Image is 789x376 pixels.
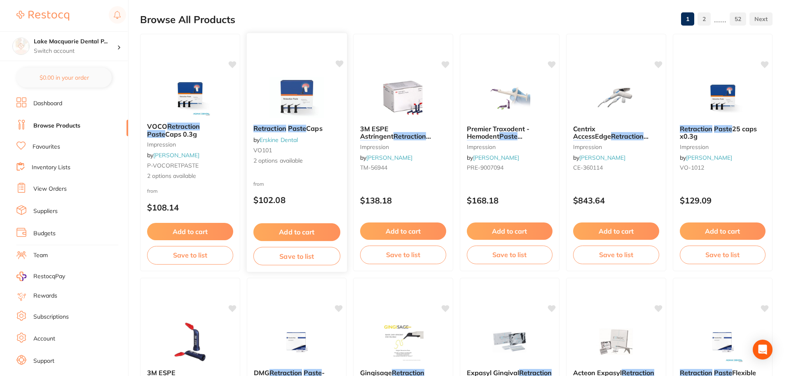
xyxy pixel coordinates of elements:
b: Retraction Paste Caps [253,125,340,132]
span: by [467,154,519,161]
button: Add to cart [147,223,233,240]
em: Retraction [467,140,499,148]
h2: Browse All Products [140,14,235,26]
a: [PERSON_NAME] [366,154,412,161]
em: Paste [147,130,165,138]
button: $0.00 in your order [16,68,112,87]
img: Premier Traxodent - Hemodent Paste Retraction System - Unit Dose, 24-Pack [483,77,536,118]
em: Paste [360,140,378,148]
button: Add to cart [253,223,340,241]
em: Retraction [393,132,426,140]
a: Account [33,335,55,343]
span: x 25 Capsules [378,140,422,148]
img: Centrix AccessEdge Retraction Paste Kit - High Viscosity, 60-Pack [589,77,643,118]
a: Erskine Dental [260,136,298,144]
img: Gingisage Retraction Paste Capsules, Box of 20 [376,321,430,362]
span: 2 options available [147,172,233,180]
button: Add to cart [573,222,659,240]
img: VOCO Retraction Paste Caps 0.3g [163,75,217,116]
img: Lake Macquarie Dental Practice [13,38,29,54]
b: Retraction Paste 25 caps x0.3g [680,125,766,140]
span: P-VOCORETPASTE [147,162,199,169]
em: Retraction [167,122,200,130]
img: Expasyl Gingival Retraction Paste Capsules, Box of 6 [483,321,536,362]
p: $138.18 [360,196,446,205]
img: Restocq Logo [16,11,69,21]
b: VOCO Retraction Paste Caps 0.3g [147,123,233,138]
button: Add to cart [680,222,766,240]
span: from [147,188,158,194]
span: TM-56944 [360,164,387,171]
p: ...... [714,14,726,24]
span: Caps [306,124,322,132]
span: RestocqPay [33,272,65,281]
span: Centrix AccessEdge [573,125,611,140]
span: Kit - High Viscosity, 60-Pack [573,140,652,156]
p: $102.08 [253,195,340,205]
small: impression [680,144,766,150]
a: Suppliers [33,207,58,215]
a: Inventory Lists [32,163,70,172]
em: Retraction [680,125,712,133]
a: Team [33,251,48,260]
a: [PERSON_NAME] [686,154,732,161]
button: Add to cart [467,222,553,240]
a: View Orders [33,185,67,193]
span: 3M ESPE Astringent [360,125,393,140]
img: 3M ESPE Astringent Retraction Paste x 100 Capsules [163,321,217,362]
img: DMG Retraction Paste - Mint - 0.37g Compules with Flexible Cannulas, 25-Pack [270,321,323,362]
span: VO-1012 [680,164,704,171]
em: Paste [499,132,517,140]
button: Save to list [253,247,340,265]
span: CE-360114 [573,164,603,171]
p: $843.64 [573,196,659,205]
em: Retraction [253,124,286,132]
small: impression [573,144,659,150]
img: Retraction Paste Flexible Cannula Pk 25x 0.37g Compules [696,321,749,362]
div: Open Intercom Messenger [753,340,773,359]
em: Paste [573,140,591,148]
span: 2 options available [253,157,340,165]
button: Save to list [680,246,766,264]
b: Premier Traxodent - Hemodent Paste Retraction System - Unit Dose, 24-Pack [467,125,553,140]
a: 2 [698,11,711,27]
a: 52 [730,11,746,27]
span: by [253,136,297,144]
a: Rewards [33,292,57,300]
span: by [147,151,199,159]
small: impression [360,144,446,150]
span: VOCO [147,122,167,130]
em: Retraction [611,132,644,140]
h4: Lake Macquarie Dental Practice [34,38,117,46]
span: System - Unit Dose, 24-Pack [467,140,542,156]
img: 3M ESPE Astringent Retraction Paste x 25 Capsules [376,77,430,118]
button: Save to list [573,246,659,264]
a: RestocqPay [16,272,65,281]
span: PRE-9007094 [467,164,503,171]
a: Budgets [33,229,56,238]
button: Add to cart [360,222,446,240]
a: Favourites [33,143,60,151]
a: Restocq Logo [16,6,69,25]
button: Save to list [360,246,446,264]
img: Retraction Paste 25 caps x0.3g [696,77,749,118]
span: Caps 0.3g [165,130,197,138]
span: Premier Traxodent - Hemodent [467,125,529,140]
p: $108.14 [147,203,233,212]
a: Support [33,357,54,365]
span: by [573,154,625,161]
b: Centrix AccessEdge Retraction Paste Kit - High Viscosity, 60-Pack [573,125,659,140]
p: $168.18 [467,196,553,205]
img: Retraction Paste Caps [269,76,323,118]
a: [PERSON_NAME] [579,154,625,161]
span: VO101 [253,146,272,154]
em: Paste [714,125,732,133]
span: by [680,154,732,161]
p: Switch account [34,47,117,55]
a: Dashboard [33,99,62,108]
small: impression [147,141,233,148]
a: 1 [681,11,694,27]
img: Acteon Expasyl Retraction Paste Mini Kit [589,321,643,362]
button: Save to list [147,246,233,264]
a: [PERSON_NAME] [153,151,199,159]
